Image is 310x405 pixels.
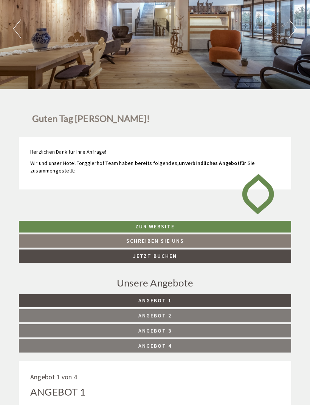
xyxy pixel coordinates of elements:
span: Angebot 2 [138,312,172,319]
a: Jetzt buchen [19,249,291,263]
button: Previous [13,19,21,38]
p: Wir und unser Hotel Torgglerhof Team haben bereits folgendes, für Sie zusammengestellt: [30,160,280,175]
h1: Guten Tag [PERSON_NAME]! [32,114,150,127]
span: Angebot 1 [138,297,172,304]
a: Zur Website [19,221,291,233]
div: [GEOGRAPHIC_DATA] [12,22,120,28]
div: Sonntag [107,6,143,19]
img: image [236,167,280,221]
a: Schreiben Sie uns [19,234,291,248]
small: 14:35 [12,37,120,42]
span: Angebot 3 [138,327,172,334]
div: Unsere Angebote [19,276,291,290]
strong: unverbindliches Angebot [179,160,240,166]
div: Angebot 1 [30,385,85,399]
p: Herzlichen Dank für Ihre Anfrage! [30,148,280,156]
div: Guten Tag, wie können wir Ihnen helfen? [6,21,124,44]
button: Next [289,19,297,38]
span: Angebot 4 [138,342,172,349]
span: Angebot 1 von 4 [30,373,77,381]
button: Senden [204,199,250,212]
